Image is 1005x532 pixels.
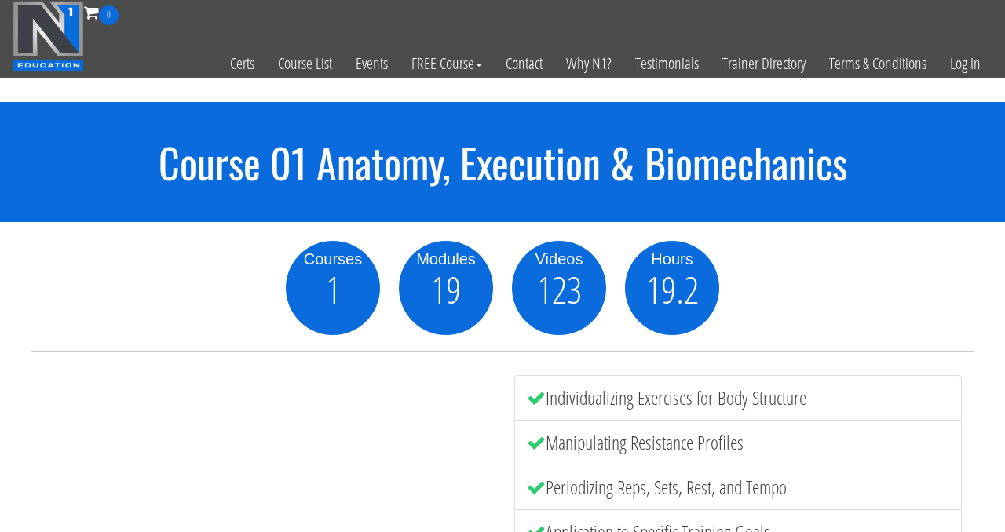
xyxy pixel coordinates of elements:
a: 0 [84,2,119,23]
a: Log In [938,25,992,102]
li: Individualizing Exercises for Body Structure [514,375,962,421]
a: Testimonials [623,25,711,102]
a: Why N1? [554,25,623,102]
span: 19.2 [646,271,699,308]
a: Trainer Directory [711,25,817,102]
span: 19 [431,271,461,308]
div: Videos [512,247,606,271]
a: Events [344,25,400,102]
a: Contact [494,25,554,102]
a: Terms & Conditions [817,25,938,102]
div: Hours [625,247,719,271]
a: FREE Course [400,25,494,102]
div: Courses [286,247,380,271]
li: Periodizing Reps, Sets, Rest, and Tempo [514,465,962,510]
span: 1 [326,271,341,308]
img: n1-education [13,1,84,71]
a: Course List [266,25,344,102]
span: 123 [537,271,582,308]
div: Modules [399,247,493,271]
span: 0 [99,5,119,25]
a: Certs [218,25,266,102]
li: Manipulating Resistance Profiles [514,420,962,465]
